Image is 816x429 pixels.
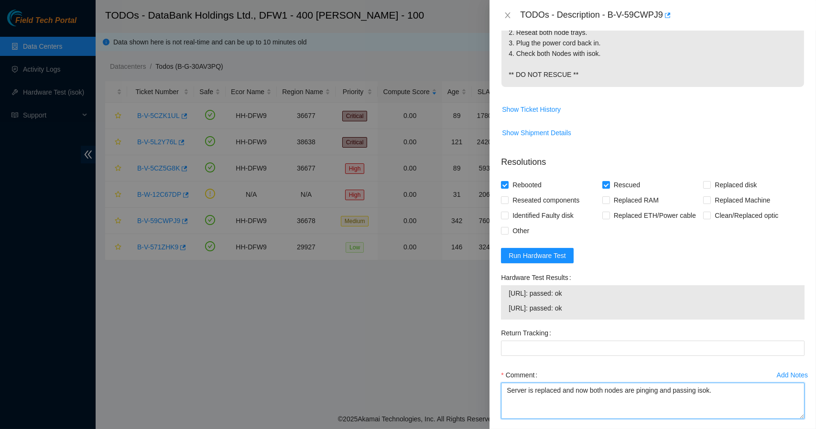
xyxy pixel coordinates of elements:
[520,8,805,23] div: TODOs - Description - B-V-59CWPJ9
[501,341,805,356] input: Return Tracking
[509,208,577,223] span: Identified Faulty disk
[501,270,575,285] label: Hardware Test Results
[509,303,797,313] span: [URL]: passed: ok
[711,177,761,193] span: Replaced disk
[501,102,561,117] button: Show Ticket History
[501,383,805,419] textarea: Comment
[501,125,572,140] button: Show Shipment Details
[502,104,561,115] span: Show Ticket History
[509,223,533,238] span: Other
[501,148,805,169] p: Resolutions
[501,325,555,341] label: Return Tracking
[501,367,541,383] label: Comment
[776,367,808,383] button: Add Notes
[502,128,571,138] span: Show Shipment Details
[610,193,663,208] span: Replaced RAM
[610,208,700,223] span: Replaced ETH/Power cable
[777,372,808,378] div: Add Notes
[504,11,511,19] span: close
[501,248,574,263] button: Run Hardware Test
[501,11,514,20] button: Close
[711,193,774,208] span: Replaced Machine
[509,193,583,208] span: Reseated components
[610,177,644,193] span: Rescued
[509,250,566,261] span: Run Hardware Test
[509,288,797,299] span: [URL]: passed: ok
[711,208,782,223] span: Clean/Replaced optic
[509,177,545,193] span: Rebooted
